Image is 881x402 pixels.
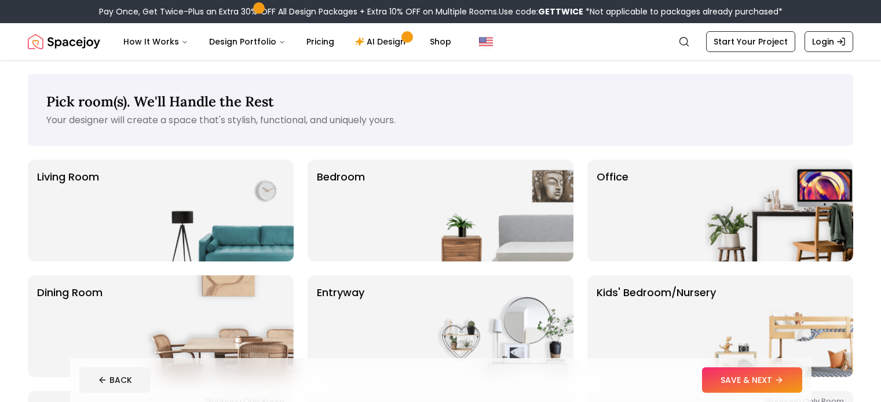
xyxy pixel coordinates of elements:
a: Spacejoy [28,30,100,53]
p: Bedroom [317,169,365,252]
a: Shop [421,30,460,53]
p: Office [597,169,628,252]
img: Kids' Bedroom/Nursery [705,275,853,377]
img: Bedroom [425,160,573,261]
img: Office [705,160,853,261]
div: Pay Once, Get Twice-Plus an Extra 30% OFF All Design Packages + Extra 10% OFF on Multiple Rooms. [99,6,783,17]
p: Living Room [37,169,99,252]
p: Kids' Bedroom/Nursery [597,285,716,368]
span: Use code: [499,6,583,17]
nav: Main [114,30,460,53]
img: Dining Room [145,275,294,377]
a: Login [805,31,853,52]
p: Dining Room [37,285,103,368]
a: AI Design [346,30,418,53]
nav: Global [28,23,853,60]
img: United States [479,35,493,49]
p: entryway [317,285,364,368]
span: Pick room(s). We'll Handle the Rest [46,93,274,110]
a: Pricing [297,30,343,53]
a: Start Your Project [706,31,795,52]
b: GETTWICE [538,6,583,17]
p: Your designer will create a space that's stylish, functional, and uniquely yours. [46,113,835,127]
img: Living Room [145,160,294,261]
img: entryway [425,275,573,377]
button: SAVE & NEXT [702,367,802,393]
button: Design Portfolio [200,30,295,53]
button: How It Works [114,30,198,53]
button: BACK [79,367,151,393]
img: Spacejoy Logo [28,30,100,53]
span: *Not applicable to packages already purchased* [583,6,783,17]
